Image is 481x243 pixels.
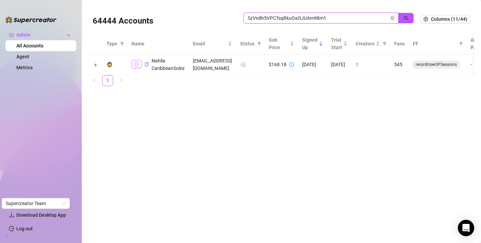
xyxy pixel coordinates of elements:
[458,220,474,236] div: Open Intercom Messenger
[383,42,387,46] span: filter
[16,226,33,231] a: Log out
[16,43,43,48] a: All Accounts
[144,62,149,67] button: Copy Account UID
[16,29,65,40] span: Admin
[193,40,227,47] span: Email
[9,32,14,38] span: crown
[327,33,352,54] th: Trial Start
[269,36,289,51] span: Sub Price
[89,75,99,86] li: Previous Page
[189,54,236,75] td: [EMAIL_ADDRESS][DOMAIN_NAME]
[302,36,317,51] span: Signed Up
[331,36,342,51] span: Trial Start
[413,61,460,68] span: recordUserOFSessions
[107,40,117,47] span: Type
[119,39,125,49] span: filter
[352,33,390,54] th: Creators
[9,212,14,218] span: download
[298,33,327,54] th: Signed Up
[131,60,142,68] button: logout
[423,17,428,22] span: setting
[431,16,467,22] span: Columns (11/44)
[6,198,66,209] span: Supercreator Team
[421,15,470,23] button: Columns (11/44)
[119,78,123,82] span: right
[103,75,113,86] a: 1
[457,39,464,49] span: filter
[5,16,57,23] img: logo-BBDzfeDw.svg
[127,33,189,54] th: Name
[92,78,96,82] span: left
[289,62,294,67] span: info-circle
[381,39,388,49] span: filter
[116,75,127,86] li: Next Page
[240,62,246,67] span: ⚪
[152,58,185,71] span: Nahlia CaribbeanSolez
[390,16,394,20] button: close-circle
[102,75,113,86] li: 1
[144,62,149,67] span: copy
[256,39,263,49] span: filter
[327,54,352,75] td: [DATE]
[16,54,29,59] a: Agent
[413,40,456,47] span: FF
[390,33,409,54] th: Fans
[356,62,358,67] span: 1
[93,62,98,68] button: Expand row
[93,16,153,27] h3: 64444 Accounts
[459,42,463,46] span: filter
[16,65,33,70] a: Metrics
[257,42,261,46] span: filter
[120,42,124,46] span: filter
[298,54,327,75] td: [DATE]
[16,212,66,218] span: Download Desktop App
[89,75,99,86] button: left
[107,61,112,68] div: 🧔
[134,62,139,67] span: logout
[265,33,298,54] th: Sub Price
[356,40,374,47] span: Creators
[404,16,408,20] span: search
[3,233,8,238] span: build
[269,61,286,68] div: $168.18
[189,33,236,54] th: Email
[116,75,127,86] button: right
[248,14,389,22] input: Search by UID / Name / Email / Creator Username
[240,40,254,47] span: Status
[394,62,402,67] span: 545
